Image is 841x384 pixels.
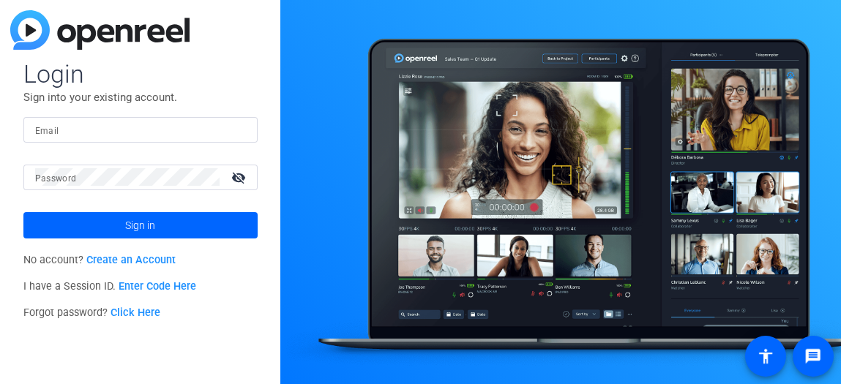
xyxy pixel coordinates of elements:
[23,212,258,238] button: Sign in
[223,167,258,188] mat-icon: visibility_off
[23,306,161,319] span: Forgot password?
[23,89,258,105] p: Sign into your existing account.
[23,280,197,293] span: I have a Session ID.
[23,59,258,89] span: Login
[10,10,190,50] img: blue-gradient.svg
[757,347,774,365] mat-icon: accessibility
[86,254,176,266] a: Create an Account
[119,280,196,293] a: Enter Code Here
[111,306,160,319] a: Click Here
[23,254,176,266] span: No account?
[35,173,77,184] mat-label: Password
[804,347,822,365] mat-icon: message
[35,126,59,136] mat-label: Email
[35,121,246,138] input: Enter Email Address
[125,207,155,244] span: Sign in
